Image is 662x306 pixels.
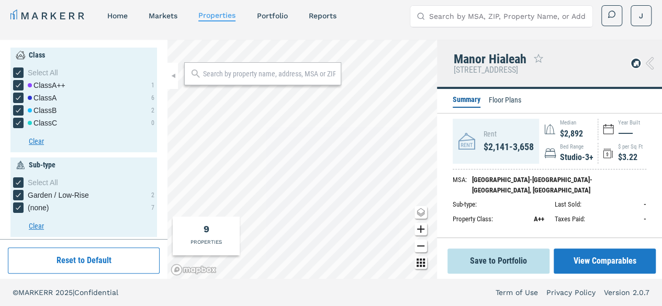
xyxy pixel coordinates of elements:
div: Total of properties [204,222,209,236]
div: [object Object] checkbox input [13,177,154,188]
div: 0 [151,118,154,128]
div: Median [560,119,583,128]
div: [object Object] checkbox input [13,105,57,116]
div: 2 [151,106,154,115]
div: (none) checkbox input [13,202,49,213]
div: $2,892 [560,128,583,140]
div: Sub-type [29,160,55,171]
div: $2,141-3,658 [484,140,534,154]
div: Studio-3+ [560,151,593,164]
button: Save to Portfolio [447,248,549,274]
div: [GEOGRAPHIC_DATA]-[GEOGRAPHIC_DATA]-[GEOGRAPHIC_DATA], [GEOGRAPHIC_DATA] [472,175,646,195]
div: 6 [151,93,154,103]
a: Mapbox logo [171,264,217,276]
a: Privacy Policy [546,287,596,298]
button: Clear button [29,221,154,232]
div: [object Object] checkbox input [13,67,154,78]
div: Class A++ [28,80,65,90]
div: Garden / Low-Rise checkbox input [13,190,89,200]
button: Other options map button [414,256,427,269]
div: Class A [28,93,57,103]
a: MARKERR [10,8,86,23]
span: ——— [618,129,632,139]
div: 7 [151,203,154,212]
button: View Comparables [554,248,656,274]
div: Class B [28,105,57,116]
div: Sub-type : [453,199,477,210]
div: Class [29,50,45,61]
div: A++ [534,214,544,224]
a: Portfolio [256,12,287,20]
li: Summary [453,94,480,108]
div: Manor Hialeah [454,52,526,66]
div: 2 [151,190,154,200]
button: J [631,5,652,26]
div: Year Built [618,119,640,128]
a: properties [198,11,235,19]
div: Rent [484,129,534,140]
span: © [13,288,18,297]
button: Zoom in map button [414,223,427,235]
div: 1 [151,81,154,90]
div: Select All [28,67,154,78]
button: Clear button [29,136,154,147]
a: reports [308,12,336,20]
div: - [644,214,646,224]
div: Select All [28,177,154,188]
a: markets [149,12,177,20]
span: MARKERR [18,288,55,297]
span: 2025 | [55,288,74,297]
a: Term of Use [496,287,538,298]
div: Property Class : [453,214,493,224]
a: Version 2.0.7 [604,287,649,298]
div: [object Object] checkbox input [13,93,57,103]
input: Search by property name, address, MSA or ZIP Code [203,69,335,79]
button: Change style map button [414,206,427,219]
span: (none) [28,202,49,213]
div: Last Sold : [555,199,581,210]
div: Class C [28,118,57,128]
div: $ per Sq Ft [618,143,643,152]
span: Confidential [74,288,118,297]
li: Floor Plans [489,95,521,107]
h5: [STREET_ADDRESS] [454,66,543,74]
span: Garden / Low-Rise [28,190,89,200]
button: Reset to Default [8,247,160,274]
div: - [644,199,646,210]
div: $3.22 [618,151,643,164]
button: Zoom out map button [414,240,427,252]
canvas: Map [167,40,437,279]
div: [object Object] checkbox input [13,118,57,128]
div: Bed Range [560,143,593,152]
span: J [639,10,643,21]
div: [object Object] checkbox input [13,80,65,90]
input: Search by MSA, ZIP, Property Name, or Address [429,6,586,27]
div: Taxes Paid : [555,214,585,224]
div: MSA : [453,175,467,195]
div: PROPERTIES [190,238,222,246]
a: home [107,12,128,20]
